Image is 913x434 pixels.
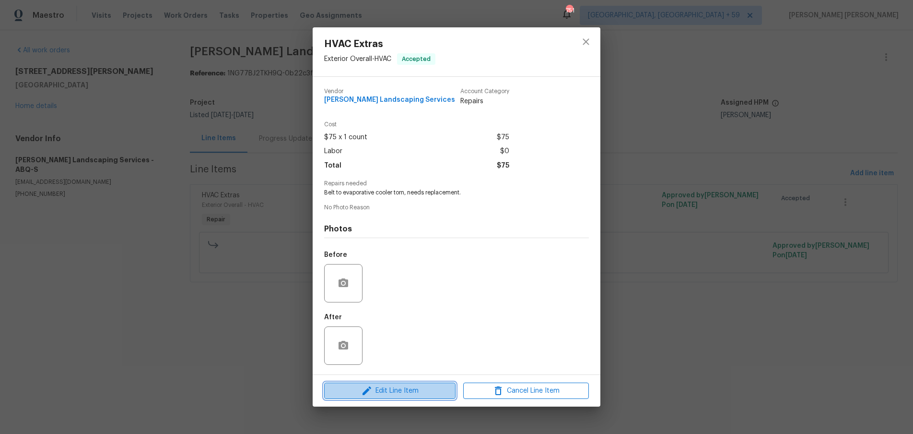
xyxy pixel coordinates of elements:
[324,383,456,399] button: Edit Line Item
[497,159,509,173] span: $75
[324,131,367,145] span: $75 x 1 count
[466,385,586,397] span: Cancel Line Item
[327,385,453,397] span: Edit Line Item
[460,96,509,106] span: Repairs
[324,88,455,95] span: Vendor
[324,189,562,197] span: Belt to evaporative cooler torn, needs replacement.
[324,181,589,187] span: Repairs needed
[398,54,434,64] span: Accepted
[324,205,589,211] span: No Photo Reason
[500,145,509,158] span: $0
[324,121,509,128] span: Cost
[324,314,342,321] h5: After
[324,252,347,258] h5: Before
[324,96,455,104] span: [PERSON_NAME] Landscaping Services
[324,39,435,49] span: HVAC Extras
[324,55,391,62] span: Exterior Overall - HVAC
[566,6,573,15] div: 751
[324,224,589,234] h4: Photos
[324,159,341,173] span: Total
[497,131,509,145] span: $75
[574,30,597,53] button: close
[460,88,509,95] span: Account Category
[324,145,342,158] span: Labor
[463,383,589,399] button: Cancel Line Item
